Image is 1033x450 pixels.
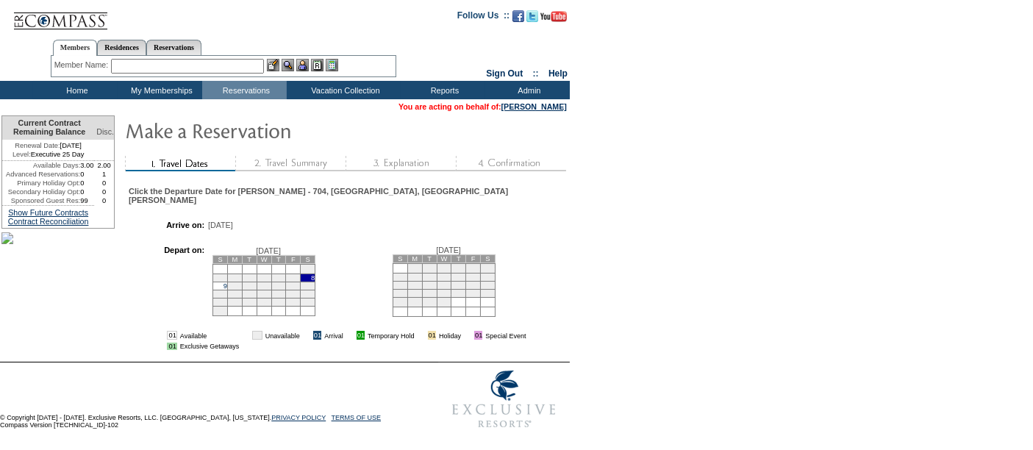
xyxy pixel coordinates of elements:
img: View [282,59,294,71]
td: 7 [286,274,301,282]
div: Member Name: [54,59,111,71]
td: 19 [466,281,481,289]
td: 24 [437,289,451,297]
td: 21 [393,289,408,297]
td: 20 [271,290,286,298]
td: 28 [286,298,301,306]
img: step2_state1.gif [235,156,346,171]
td: 22 [407,289,422,297]
td: Exclusive Getaways [180,343,240,350]
img: Subscribe to our YouTube Channel [540,11,567,22]
td: W [257,255,271,263]
td: F [466,254,481,262]
td: 5 [466,263,481,273]
span: Level: [12,150,31,159]
td: 10 [228,282,243,290]
td: [DATE] [2,140,94,150]
td: 19 [257,290,271,298]
td: 11 [242,282,257,290]
td: 12 [257,282,271,290]
td: 24 [228,298,243,306]
td: Executive 25 Day [2,150,94,161]
td: 4 [242,274,257,282]
td: S [393,254,408,262]
td: 17 [437,281,451,289]
td: 01 [357,331,365,340]
a: Members [53,40,98,56]
td: Current Contract Remaining Balance [2,116,94,140]
td: Reservations [202,81,287,99]
span: [DATE] [208,221,233,229]
td: Available [180,331,240,340]
a: [PERSON_NAME] [501,102,567,111]
td: 5 [257,274,271,282]
span: Disc. [96,127,114,136]
td: 11 [451,273,466,281]
td: 0 [94,179,114,187]
td: 12 [466,273,481,281]
td: 9 [422,273,437,281]
td: Reports [401,81,485,99]
td: Temporary Hold [368,331,415,340]
td: 6 [481,263,496,273]
td: 0 [94,196,114,205]
td: 15 [301,282,315,290]
td: 16 [213,290,228,298]
td: Advanced Reservations: [2,170,80,179]
td: Sponsored Guest Res: [2,196,80,205]
img: Exclusive Resorts [438,362,570,436]
td: 0 [80,170,94,179]
td: Vacation Collection [287,81,401,99]
td: 01 [313,331,321,340]
td: 29 [301,298,315,306]
td: 10 [437,273,451,281]
td: Available Days: [2,161,80,170]
td: T [451,254,466,262]
td: 1 [94,170,114,179]
td: 3 [228,274,243,282]
span: [DATE] [256,246,281,255]
td: 8 [407,273,422,281]
td: 20 [481,281,496,289]
span: Renewal Date: [15,141,60,150]
td: 14 [393,281,408,289]
td: 25 [451,289,466,297]
td: S [213,255,228,263]
td: Arrive on: [136,221,204,229]
a: Subscribe to our YouTube Channel [540,15,567,24]
img: Follow us on Twitter [526,10,538,22]
a: Contract Reconciliation [8,217,89,226]
a: Show Future Contracts [8,208,88,217]
td: 26 [466,289,481,297]
span: [DATE] [436,246,461,254]
td: F [286,255,301,263]
a: Become our fan on Facebook [512,15,524,24]
td: 2.00 [94,161,114,170]
td: 0 [80,187,94,196]
td: T [242,255,257,263]
td: 13 [481,273,496,281]
a: Residences [97,40,146,55]
td: 01 [167,331,176,340]
td: 01 [167,343,176,350]
td: Holiday [439,331,461,340]
td: 3 [437,263,451,273]
td: 30 [422,297,437,307]
td: 23 [213,298,228,306]
a: Reservations [146,40,201,55]
td: 31 [437,297,451,307]
td: 25 [242,298,257,306]
td: 1 [301,264,315,274]
img: step4_state1.gif [456,156,566,171]
td: 18 [242,290,257,298]
td: Primary Holiday Opt: [2,179,80,187]
td: 4 [451,263,466,273]
div: Click the Departure Date for [PERSON_NAME] - 704, [GEOGRAPHIC_DATA], [GEOGRAPHIC_DATA][PERSON_NAME] [129,187,565,204]
td: 13 [271,282,286,290]
td: 26 [257,298,271,306]
td: Unavailable [265,331,300,340]
td: Follow Us :: [457,9,510,26]
td: W [437,254,451,262]
img: i.gif [418,332,425,339]
td: 27 [271,298,286,306]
